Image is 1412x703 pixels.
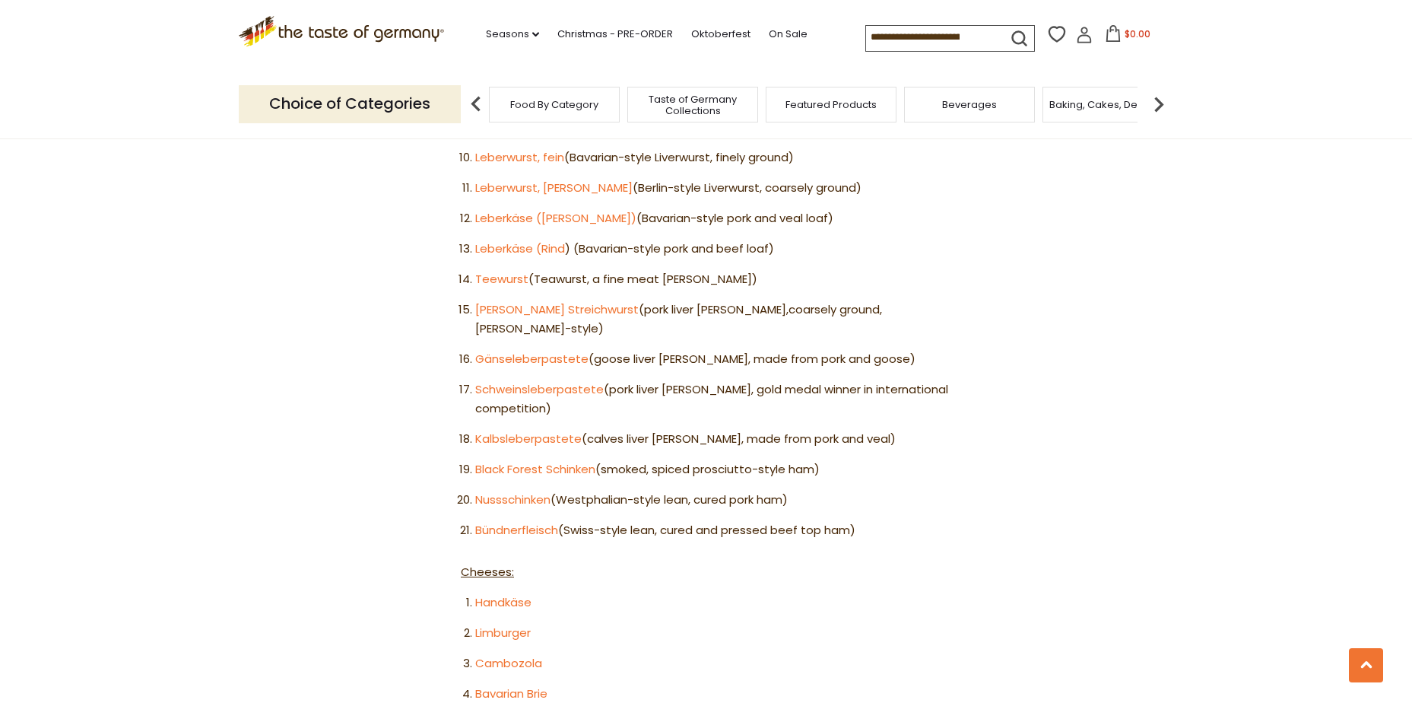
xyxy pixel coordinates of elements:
a: Teewurst [475,271,528,287]
span: $0.00 [1125,27,1150,40]
a: Food By Category [510,99,598,110]
li: (Berlin-style Liverwurst, coarsely ground) [475,179,951,198]
a: On Sale [769,26,808,43]
a: Leberkäse ([PERSON_NAME]) [475,210,636,226]
a: Handkäse [475,594,531,610]
li: (Swiss-style lean, cured and pressed beef top ham) [475,521,951,540]
a: Seasons [486,26,539,43]
p: Choice of Categories [239,85,461,122]
a: Beverages [942,99,997,110]
a: Leberwurst, fein [475,149,564,165]
a: Christmas - PRE-ORDER [557,26,673,43]
li: (Bavarian-style Liverwurst, finely ground) [475,148,951,167]
a: Baking, Cakes, Desserts [1049,99,1167,110]
a: Leberkäse (Rind [475,240,565,256]
img: previous arrow [461,89,491,119]
a: Black Forest Schinken [475,461,595,477]
a: Schweinsleberpastete [475,381,604,397]
li: ) (Bavarian-style pork and beef loaf) [475,240,951,259]
a: Bavarian Brie [475,686,547,701]
a: Taste of Germany Collections [632,94,754,116]
li: (goose liver [PERSON_NAME], made from pork and goose) [475,350,951,369]
li: (Westphalian-style lean, cured pork ham) [475,491,951,510]
u: Cheeses: [461,564,514,580]
button: $0.00 [1096,25,1160,48]
a: Cambozola [475,655,542,671]
li: (Teawurst, a fine meat [PERSON_NAME]) [475,270,951,289]
a: Leberwurst, [PERSON_NAME] [475,180,633,196]
a: [PERSON_NAME] Streichwurst [475,301,639,317]
li: (pork liver [PERSON_NAME], gold medal winner in international competition) [475,380,951,418]
a: Nussschinken [475,491,551,507]
a: Limburger [475,625,531,641]
li: (smoked, spiced prosciutto-style ham) [475,460,951,479]
li: (calves liver [PERSON_NAME], made from pork and veal) [475,430,951,449]
a: Featured Products [785,99,877,110]
a: Bündnerfleisch [475,522,558,538]
li: (pork liver [PERSON_NAME],coarsely ground, [PERSON_NAME]-style) [475,301,951,339]
li: (Bavarian-style pork and veal loaf) [475,209,951,228]
a: Oktoberfest [691,26,750,43]
img: next arrow [1144,89,1174,119]
a: Kalbsleberpastete [475,431,582,447]
a: Gänseleberpastete [475,351,589,367]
